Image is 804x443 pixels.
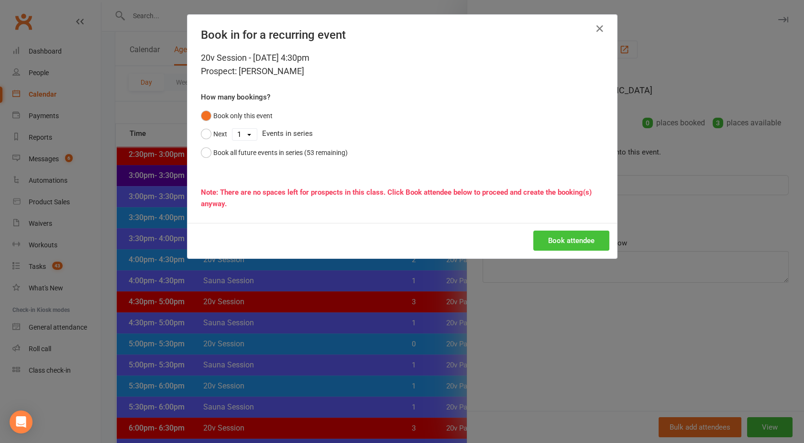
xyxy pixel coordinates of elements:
button: Next [201,125,227,143]
label: How many bookings? [201,91,270,103]
h4: Book in for a recurring event [201,28,604,42]
div: Book all future events in series (53 remaining) [213,147,348,158]
button: Book only this event [201,107,273,125]
button: Book attendee [533,231,609,251]
div: Events in series [201,125,604,143]
div: Open Intercom Messenger [10,410,33,433]
div: Note: There are no spaces left for prospects in this class. Click Book attendee below to proceed ... [201,187,604,210]
button: Book all future events in series (53 remaining) [201,144,348,162]
button: Close [592,21,607,36]
div: 20v Session - [DATE] 4:30pm Prospect: [PERSON_NAME] [201,51,604,78]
